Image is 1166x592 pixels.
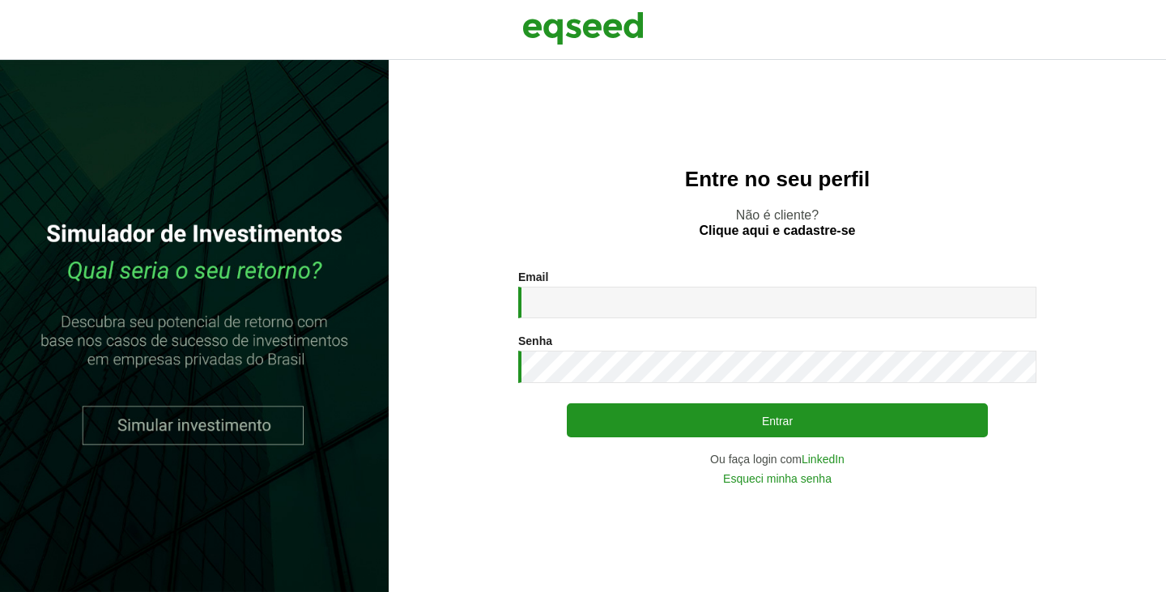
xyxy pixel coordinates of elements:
[518,335,552,347] label: Senha
[518,271,548,283] label: Email
[700,224,856,237] a: Clique aqui e cadastre-se
[421,168,1134,191] h2: Entre no seu perfil
[522,8,644,49] img: EqSeed Logo
[518,454,1036,465] div: Ou faça login com
[723,473,832,484] a: Esqueci minha senha
[567,403,988,437] button: Entrar
[802,454,845,465] a: LinkedIn
[421,207,1134,238] p: Não é cliente?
